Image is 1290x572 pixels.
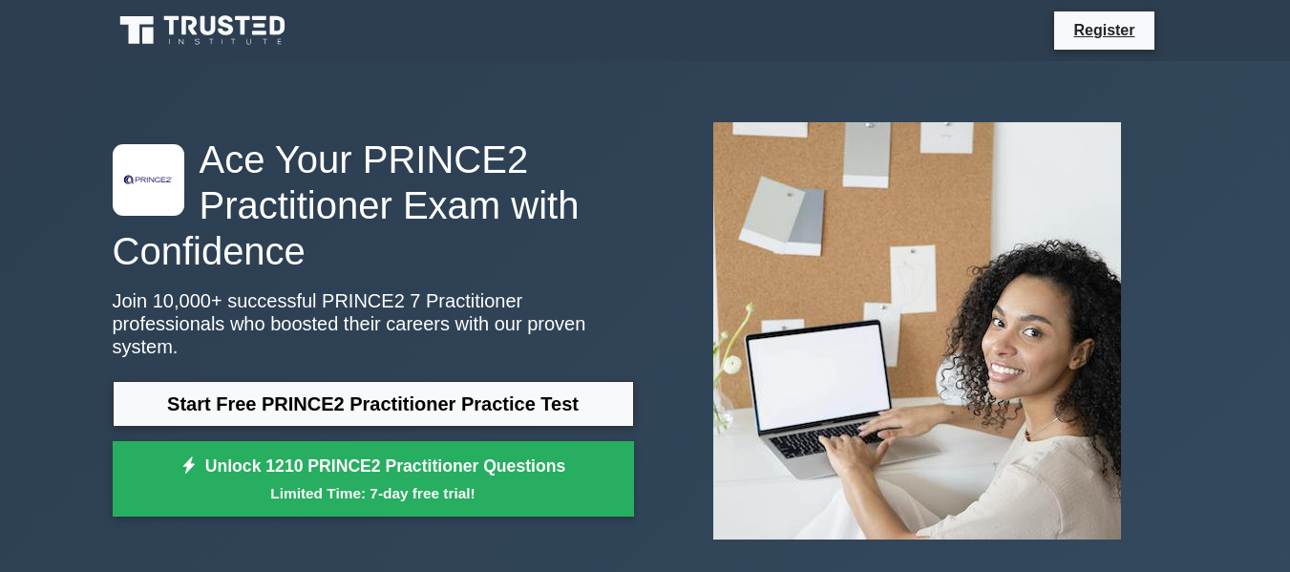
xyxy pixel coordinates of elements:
h1: Ace Your PRINCE2 Practitioner Exam with Confidence [113,137,634,274]
a: Register [1062,18,1146,42]
a: Start Free PRINCE2 Practitioner Practice Test [113,381,634,427]
a: Unlock 1210 PRINCE2 Practitioner QuestionsLimited Time: 7-day free trial! [113,441,634,518]
small: Limited Time: 7-day free trial! [137,482,610,504]
p: Join 10,000+ successful PRINCE2 7 Practitioner professionals who boosted their careers with our p... [113,289,634,358]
